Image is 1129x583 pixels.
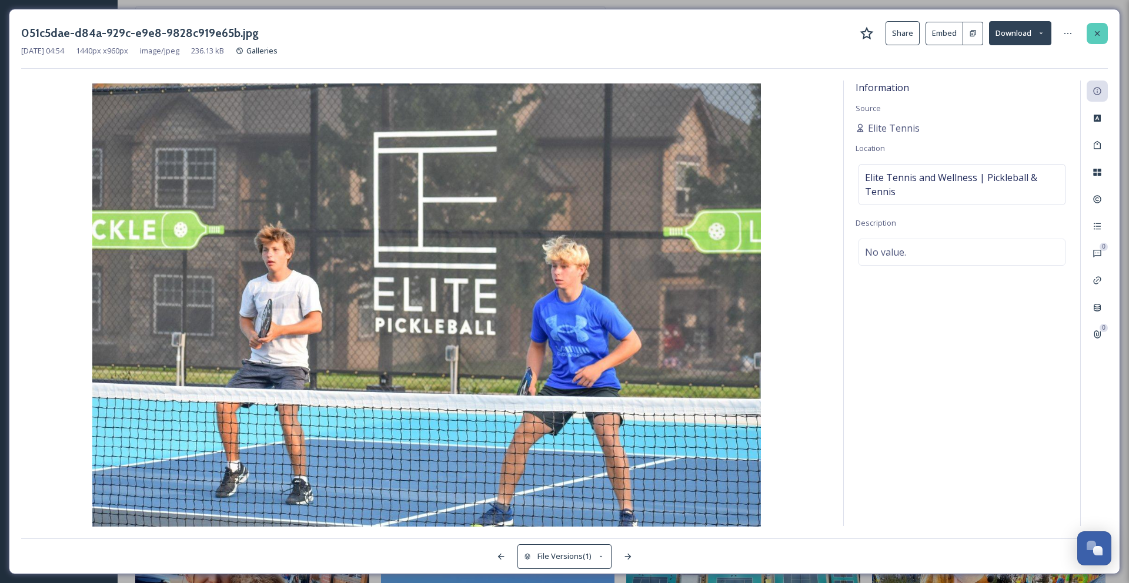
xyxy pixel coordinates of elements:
[926,22,963,45] button: Embed
[1100,324,1108,332] div: 0
[246,45,278,56] span: Galleries
[865,170,1059,199] span: Elite Tennis and Wellness | Pickleball & Tennis
[21,25,259,42] h3: 051c5dae-d84a-929c-e9e8-9828c919e65b.jpg
[856,81,909,94] span: Information
[76,45,128,56] span: 1440 px x 960 px
[856,143,885,153] span: Location
[868,121,920,135] span: Elite Tennis
[856,103,881,113] span: Source
[1077,531,1111,565] button: Open Chat
[21,83,831,529] img: 051c5dae-d84a-929c-e9e8-9828c919e65b.jpg
[517,544,612,568] button: File Versions(1)
[856,217,896,228] span: Description
[140,45,179,56] span: image/jpeg
[886,21,920,45] button: Share
[865,245,906,259] span: No value.
[191,45,224,56] span: 236.13 kB
[989,21,1051,45] button: Download
[21,45,64,56] span: [DATE] 04:54
[1100,243,1108,251] div: 0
